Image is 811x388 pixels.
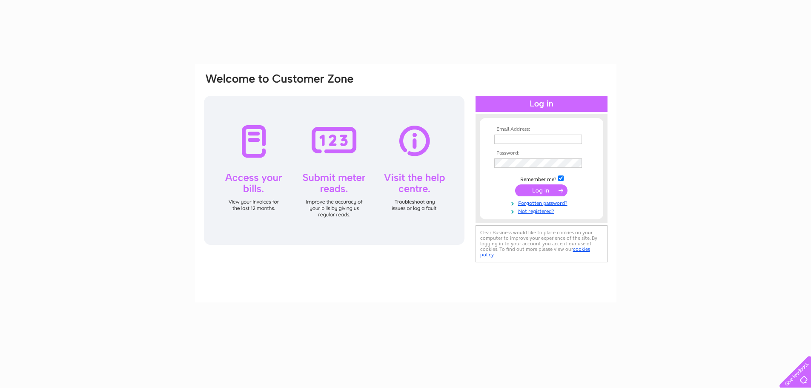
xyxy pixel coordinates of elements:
a: Forgotten password? [494,198,591,207]
th: Password: [492,150,591,156]
input: Submit [515,184,567,196]
td: Remember me? [492,174,591,183]
div: Clear Business would like to place cookies on your computer to improve your experience of the sit... [476,225,608,262]
a: Not registered? [494,207,591,215]
th: Email Address: [492,126,591,132]
a: cookies policy [480,246,590,258]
